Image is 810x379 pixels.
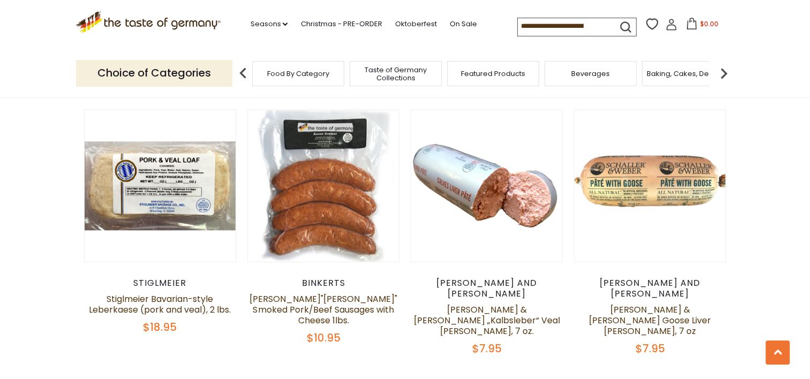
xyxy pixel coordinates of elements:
[461,70,525,78] a: Featured Products
[574,278,726,299] div: [PERSON_NAME] and [PERSON_NAME]
[574,110,726,262] img: Schaller & Weber Goose Liver Pate, 7 oz
[395,18,436,30] a: Oktoberfest
[84,278,237,289] div: Stiglmeier
[306,330,340,345] span: $10.95
[248,110,399,262] img: Binkert
[247,278,400,289] div: Binkerts
[250,18,287,30] a: Seasons
[143,320,177,335] span: $18.95
[249,293,397,327] a: [PERSON_NAME]"[PERSON_NAME]" Smoked Pork/Beef Sausages with Cheese 1lbs.
[85,110,236,262] img: Stiglmeier Bavarian-style Leberkaese (pork and veal), 2 lbs.
[89,293,231,316] a: Stiglmeier Bavarian-style Leberkaese (pork and veal), 2 lbs.
[449,18,476,30] a: On Sale
[353,66,438,82] a: Taste of Germany Collections
[589,304,711,337] a: [PERSON_NAME] & [PERSON_NAME] Goose Liver [PERSON_NAME], 7 oz
[635,341,665,356] span: $7.95
[300,18,382,30] a: Christmas - PRE-ORDER
[76,60,232,86] p: Choice of Categories
[232,63,254,84] img: previous arrow
[411,278,563,299] div: [PERSON_NAME] and [PERSON_NAME]
[267,70,329,78] a: Food By Category
[713,63,735,84] img: next arrow
[679,18,725,34] button: $0.00
[571,70,610,78] a: Beverages
[472,341,502,356] span: $7.95
[700,19,718,28] span: $0.00
[414,304,560,337] a: [PERSON_NAME] & [PERSON_NAME] „Kalbsleber“ Veal [PERSON_NAME], 7 oz.
[647,70,730,78] a: Baking, Cakes, Desserts
[411,110,563,262] img: Schaller & Weber „Kalbsleber“ Veal Pate, 7 oz.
